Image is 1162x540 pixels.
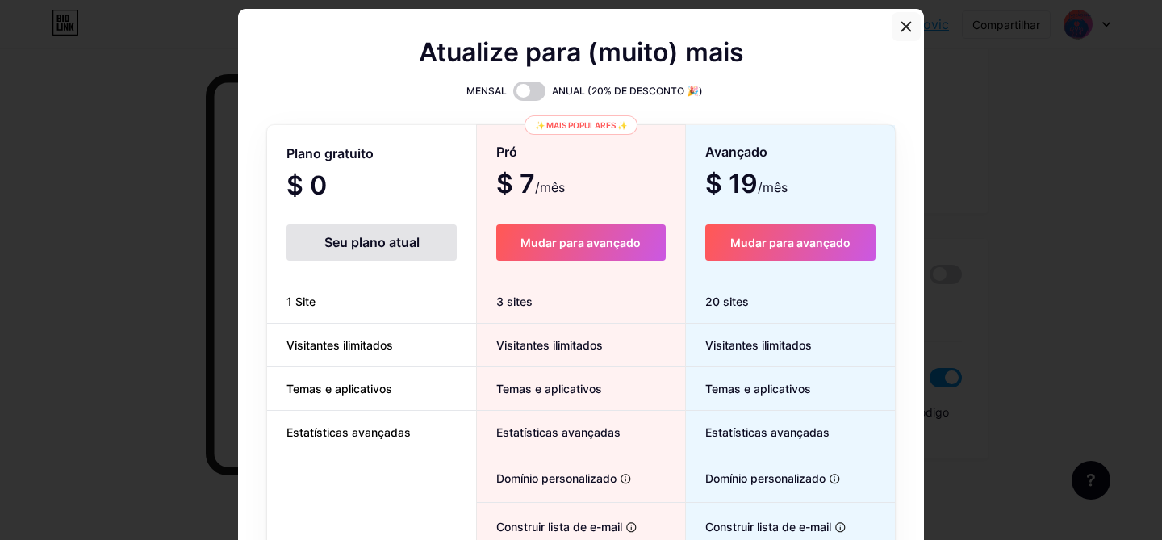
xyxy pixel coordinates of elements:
font: 20 sites [705,295,749,308]
font: Domínio personalizado [705,471,826,485]
font: MENSAL [466,85,507,97]
font: Visitantes ilimitados [496,338,603,352]
font: Temas e aplicativos [705,382,811,396]
font: $ 19 [705,168,758,199]
font: 1 Site [286,295,316,308]
font: Visitantes ilimitados [286,338,393,352]
font: /mês [535,179,565,195]
font: $ 0 [286,170,327,201]
font: Mudar para avançado [730,236,851,249]
font: 3 sites [496,295,533,308]
font: Construir lista de e-mail [496,520,622,534]
font: Temas e aplicativos [286,382,392,396]
button: Mudar para avançado [496,224,665,261]
button: Mudar para avançado [705,224,876,261]
font: $ 7 [496,168,535,199]
font: Plano gratuito [286,145,374,161]
font: Atualize para (muito) mais [419,36,744,68]
font: /mês [758,179,788,195]
font: Estatísticas avançadas [286,425,411,439]
font: ANUAL (20% DE DESCONTO 🎉) [552,85,703,97]
font: Estatísticas avançadas [705,425,830,439]
font: Temas e aplicativos [496,382,602,396]
font: Construir lista de e-mail [705,520,831,534]
font: Avançado [705,144,767,160]
font: ✨ Mais populares ✨ [535,120,627,130]
font: Mudar para avançado [520,236,641,249]
font: Pró [496,144,517,160]
font: Visitantes ilimitados [705,338,812,352]
font: Estatísticas avançadas [496,425,621,439]
font: Domínio personalizado [496,471,617,485]
font: Seu plano atual [324,234,420,250]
